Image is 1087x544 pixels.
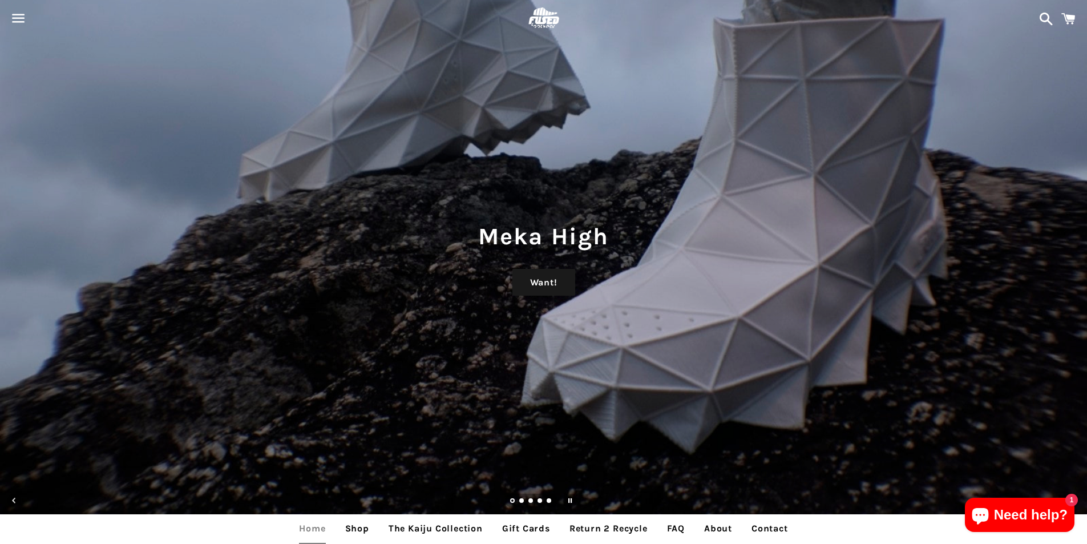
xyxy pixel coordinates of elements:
[337,514,378,543] a: Shop
[547,499,552,505] a: Load slide 5
[494,514,559,543] a: Gift Cards
[528,499,534,505] a: Load slide 3
[519,499,525,505] a: Load slide 2
[510,499,516,505] a: Slide 1, current
[743,514,797,543] a: Contact
[1060,488,1085,513] button: Next slide
[290,514,334,543] a: Home
[696,514,741,543] a: About
[557,488,583,513] button: Pause slideshow
[11,220,1076,253] h1: Meka High
[961,498,1078,535] inbox-online-store-chat: Shopify online store chat
[512,269,575,296] a: Want!
[380,514,491,543] a: The Kaiju Collection
[538,499,543,505] a: Load slide 4
[2,488,27,513] button: Previous slide
[561,514,656,543] a: Return 2 Recycle
[658,514,693,543] a: FAQ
